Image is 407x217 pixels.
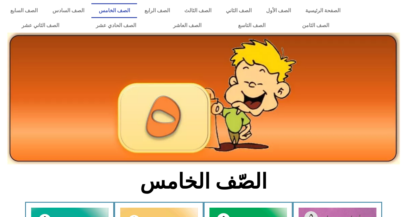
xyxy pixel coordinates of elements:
[298,3,347,18] a: الصفحة الرئيسية
[259,3,298,18] a: الصف الأول
[218,3,259,18] a: الصف الثاني
[45,3,91,18] a: الصف السادس
[3,3,45,18] a: الصف السابع
[137,3,177,18] a: الصف الرابع
[91,3,137,18] a: الصف الخامس
[3,18,78,33] a: الصف الثاني عشر
[97,169,310,194] h2: الصّف الخامس
[78,18,154,33] a: الصف الحادي عشر
[220,18,284,33] a: الصف التاسع
[155,18,220,33] a: الصف العاشر
[177,3,218,18] a: الصف الثالث
[284,18,347,33] a: الصف الثامن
